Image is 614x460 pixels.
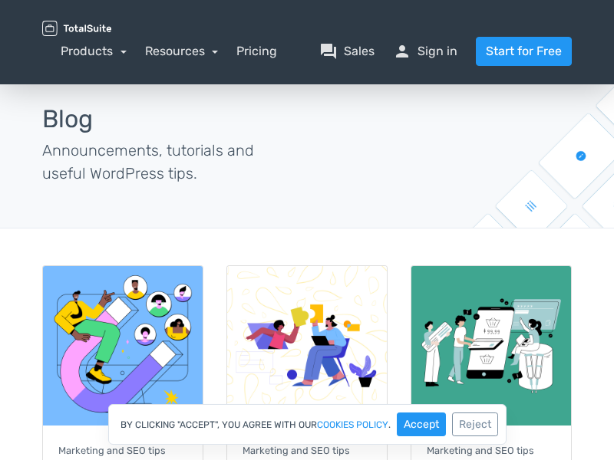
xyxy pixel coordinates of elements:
[427,443,534,458] a: Marketing and SEO tips
[42,106,295,133] h1: Blog
[476,37,572,66] a: Start for Free
[58,443,166,458] a: Marketing and SEO tips
[145,44,219,58] a: Resources
[393,42,457,61] a: personSign in
[43,266,203,426] img: 5 High-Quality Lead Gen Strategies with Quiz Widgets Across Industries
[42,21,111,36] img: TotalSuite for WordPress
[393,42,411,61] span: person
[317,420,388,429] a: cookies policy
[108,404,507,445] div: By clicking "Accept", you agree with our .
[236,42,277,61] a: Pricing
[227,266,387,426] img: The Ultimate Guide to User Engagement: The 2023 Essential WordPress Plugins
[243,443,350,458] a: Marketing and SEO tips
[319,42,375,61] a: question_answerSales
[42,139,295,185] p: Announcements, tutorials and useful WordPress tips.
[397,412,446,436] button: Accept
[61,44,127,58] a: Products
[452,412,498,436] button: Reject
[319,42,338,61] span: question_answer
[411,266,571,426] img: Boost Your WooCommerce Store's Success: How to Integrate Post-Purchase Surveys with TotalPoll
